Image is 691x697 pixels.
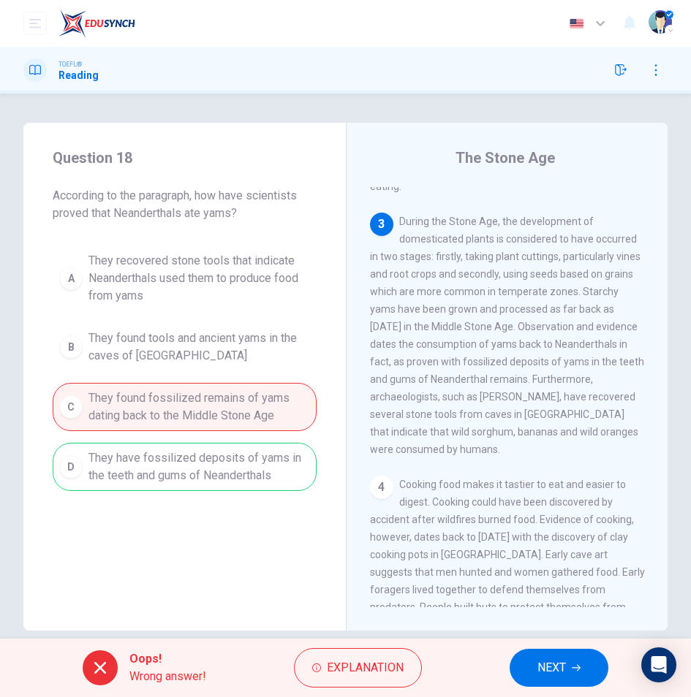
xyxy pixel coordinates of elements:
[370,213,393,236] div: 3
[649,10,672,34] img: Profile picture
[129,668,206,685] span: Wrong answer!
[58,59,82,69] span: TOEFL®
[58,9,135,38] img: EduSynch logo
[510,649,608,687] button: NEXT
[641,647,676,682] div: Open Intercom Messenger
[23,12,47,35] button: open mobile menu
[537,658,566,678] span: NEXT
[370,476,393,499] div: 4
[567,18,586,29] img: en
[53,187,317,222] span: According to the paragraph, how have scientists proved that Neanderthals ate yams?
[294,648,422,688] button: Explanation
[58,69,99,81] h1: Reading
[370,216,644,455] span: During the Stone Age, the development of domesticated plants is considered to have occurred in tw...
[327,658,404,678] span: Explanation
[53,146,317,170] h4: Question 18
[456,146,555,170] h4: The Stone Age
[129,650,206,668] span: Oops!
